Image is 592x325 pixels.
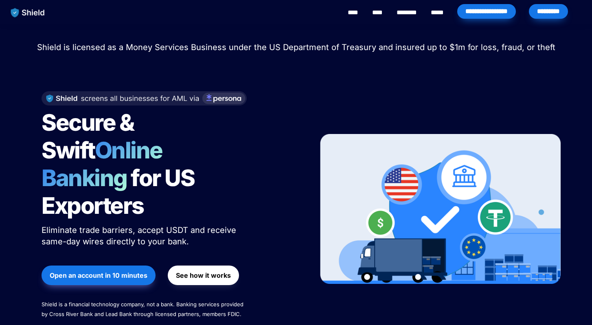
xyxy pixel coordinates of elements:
[168,261,239,289] a: See how it works
[42,164,198,220] span: for US Exporters
[50,271,147,279] strong: Open an account in 10 minutes
[42,225,239,246] span: Eliminate trade barriers, accept USDT and receive same-day wires directly to your bank.
[37,42,555,52] span: Shield is licensed as a Money Services Business under the US Department of Treasury and insured u...
[42,266,156,285] button: Open an account in 10 minutes
[42,136,171,192] span: Online Banking
[42,109,138,164] span: Secure & Swift
[7,4,49,21] img: website logo
[176,271,231,279] strong: See how it works
[42,301,245,317] span: Shield is a financial technology company, not a bank. Banking services provided by Cross River Ba...
[42,261,156,289] a: Open an account in 10 minutes
[168,266,239,285] button: See how it works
